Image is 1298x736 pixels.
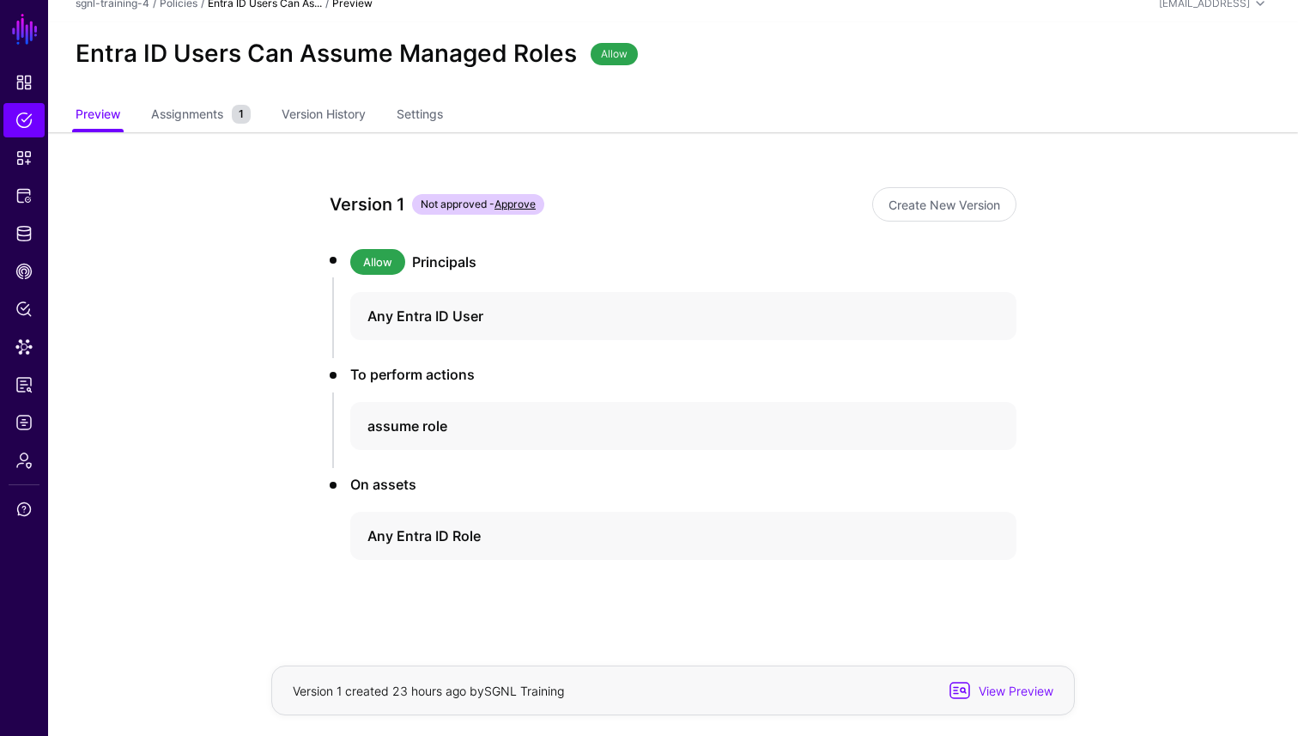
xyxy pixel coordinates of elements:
[494,198,536,210] a: Approve
[397,100,443,132] a: Settings
[15,74,33,91] span: Dashboard
[3,141,45,175] a: Snippets
[15,414,33,431] span: Logs
[15,301,33,318] span: Policy Lens
[412,252,1016,272] h3: Principals
[367,526,968,546] h4: Any Entra ID Role
[367,416,968,436] h4: assume role
[15,187,33,204] span: Protected Systems
[15,263,33,280] span: CAEP Hub
[10,10,39,48] a: SGNL
[151,100,251,132] a: Assignments1
[76,100,120,132] a: Preview
[15,149,33,167] span: Snippets
[350,364,1016,385] h3: To perform actions
[15,112,33,129] span: Policies
[3,368,45,402] a: Reports
[3,405,45,440] a: Logs
[3,216,45,251] a: Identity Data Fabric
[330,191,405,218] div: Version 1
[289,682,946,700] div: Version 1 created 23 hours ago by
[282,100,366,132] a: Version History
[3,254,45,289] a: CAEP Hub
[3,330,45,364] a: Data Lens
[412,194,544,215] span: Not approved -
[972,682,1056,700] span: View Preview
[3,179,45,213] a: Protected Systems
[15,501,33,518] span: Support
[367,306,968,326] h4: Any Entra ID User
[872,187,1016,222] a: Create New Version
[76,40,577,69] h2: Entra ID Users Can Assume Managed Roles
[3,65,45,100] a: Dashboard
[3,103,45,137] a: Policies
[15,452,33,469] span: Admin
[484,684,564,698] app-identifier: SGNL Training
[3,292,45,326] a: Policy Lens
[591,43,638,65] span: Allow
[350,474,1016,495] h3: On assets
[147,105,227,123] span: Assignments
[15,338,33,356] span: Data Lens
[232,105,251,124] small: 1
[15,376,33,393] span: Reports
[350,249,405,275] span: Allow
[3,443,45,477] a: Admin
[15,225,33,242] span: Identity Data Fabric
